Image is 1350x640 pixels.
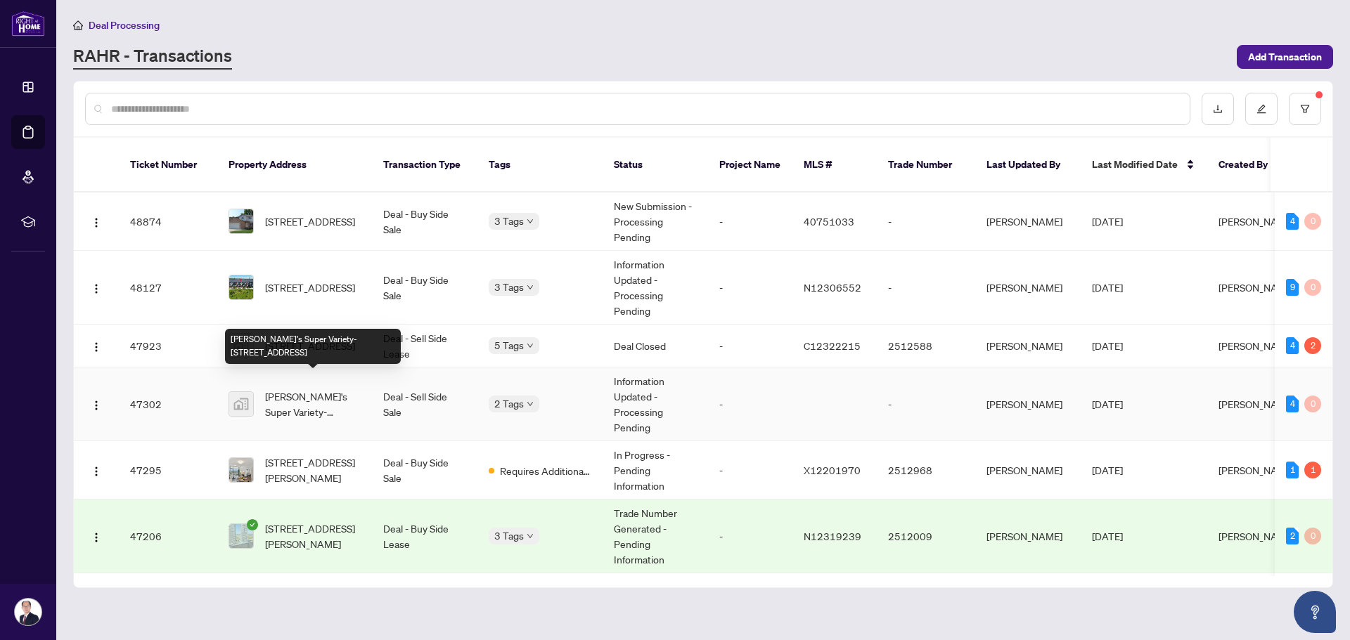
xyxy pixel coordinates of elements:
div: 4 [1286,396,1299,412]
td: Deal - Buy Side Sale [372,192,477,251]
span: download [1213,104,1223,114]
span: down [527,218,534,225]
span: 5 Tags [494,337,524,353]
td: [PERSON_NAME] [975,251,1081,325]
td: Deal - Buy Side Lease [372,499,477,573]
th: Last Modified Date [1081,138,1207,192]
span: [PERSON_NAME] [1219,398,1294,410]
span: [DATE] [1092,464,1123,476]
th: Created By [1207,138,1292,192]
td: - [877,192,975,251]
th: Property Address [217,138,372,192]
div: 4 [1286,213,1299,230]
span: [PERSON_NAME]'s Super Variety-[STREET_ADDRESS] [265,388,361,419]
td: [PERSON_NAME] [975,325,1081,367]
img: Logo [91,466,102,477]
span: [DATE] [1092,339,1123,352]
img: Logo [91,217,102,228]
span: 3 Tags [494,213,524,229]
span: [DATE] [1092,530,1123,542]
td: 48127 [119,251,217,325]
span: edit [1256,104,1266,114]
span: filter [1300,104,1310,114]
button: Open asap [1294,591,1336,633]
td: - [708,499,792,573]
td: 47206 [119,499,217,573]
button: Logo [85,334,108,357]
button: Logo [85,459,108,481]
th: Transaction Type [372,138,477,192]
span: X12201970 [804,464,861,476]
td: - [877,251,975,325]
td: [PERSON_NAME] [975,441,1081,499]
img: thumbnail-img [229,209,253,233]
span: down [527,400,534,407]
span: [STREET_ADDRESS][PERSON_NAME] [265,455,361,485]
td: Information Updated - Processing Pending [603,367,708,441]
div: 0 [1304,396,1321,412]
span: Last Modified Date [1092,157,1178,172]
span: check-circle [247,519,258,530]
td: Trade Number Generated - Pending Information [603,499,708,573]
span: down [527,342,534,349]
span: Add Transaction [1248,46,1322,68]
td: [PERSON_NAME] [975,499,1081,573]
td: - [708,192,792,251]
th: MLS # [792,138,877,192]
td: Deal - Sell Side Sale [372,367,477,441]
button: Logo [85,276,108,299]
span: 40751033 [804,215,854,228]
td: - [708,441,792,499]
td: 48874 [119,192,217,251]
span: [DATE] [1092,398,1123,410]
img: Logo [91,341,102,353]
span: [PERSON_NAME] [1219,464,1294,476]
a: RAHR - Transactions [73,44,232,70]
img: thumbnail-img [229,458,253,482]
span: [DATE] [1092,281,1123,294]
th: Status [603,138,708,192]
button: Add Transaction [1237,45,1333,69]
td: In Progress - Pending Information [603,441,708,499]
td: - [708,367,792,441]
span: C12322215 [804,339,861,352]
img: Profile Icon [15,599,41,625]
span: [PERSON_NAME] [1219,530,1294,542]
span: 2 Tags [494,396,524,412]
td: [PERSON_NAME] [975,367,1081,441]
img: thumbnail-img [229,524,253,548]
button: filter [1289,93,1321,125]
td: [PERSON_NAME] [975,192,1081,251]
img: logo [11,11,45,37]
div: 1 [1304,462,1321,478]
div: 9 [1286,279,1299,296]
td: - [708,325,792,367]
img: Logo [91,400,102,411]
span: [STREET_ADDRESS] [265,214,355,229]
span: [PERSON_NAME] [1219,339,1294,352]
td: 2512588 [877,325,975,367]
img: Logo [91,532,102,543]
td: 47302 [119,367,217,441]
div: 4 [1286,337,1299,354]
div: 0 [1304,213,1321,230]
img: thumbnail-img [229,275,253,299]
div: 2 [1286,528,1299,544]
td: Deal - Sell Side Lease [372,325,477,367]
button: edit [1245,93,1278,125]
button: Logo [85,210,108,233]
div: 2 [1304,337,1321,354]
span: home [73,20,83,30]
div: 0 [1304,528,1321,544]
td: 47295 [119,441,217,499]
th: Last Updated By [975,138,1081,192]
span: N12306552 [804,281,861,294]
span: down [527,284,534,291]
th: Ticket Number [119,138,217,192]
div: 1 [1286,462,1299,478]
span: 3 Tags [494,528,524,544]
td: - [708,251,792,325]
img: thumbnail-img [229,392,253,416]
span: Deal Processing [89,19,160,32]
td: Deal - Buy Side Sale [372,251,477,325]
